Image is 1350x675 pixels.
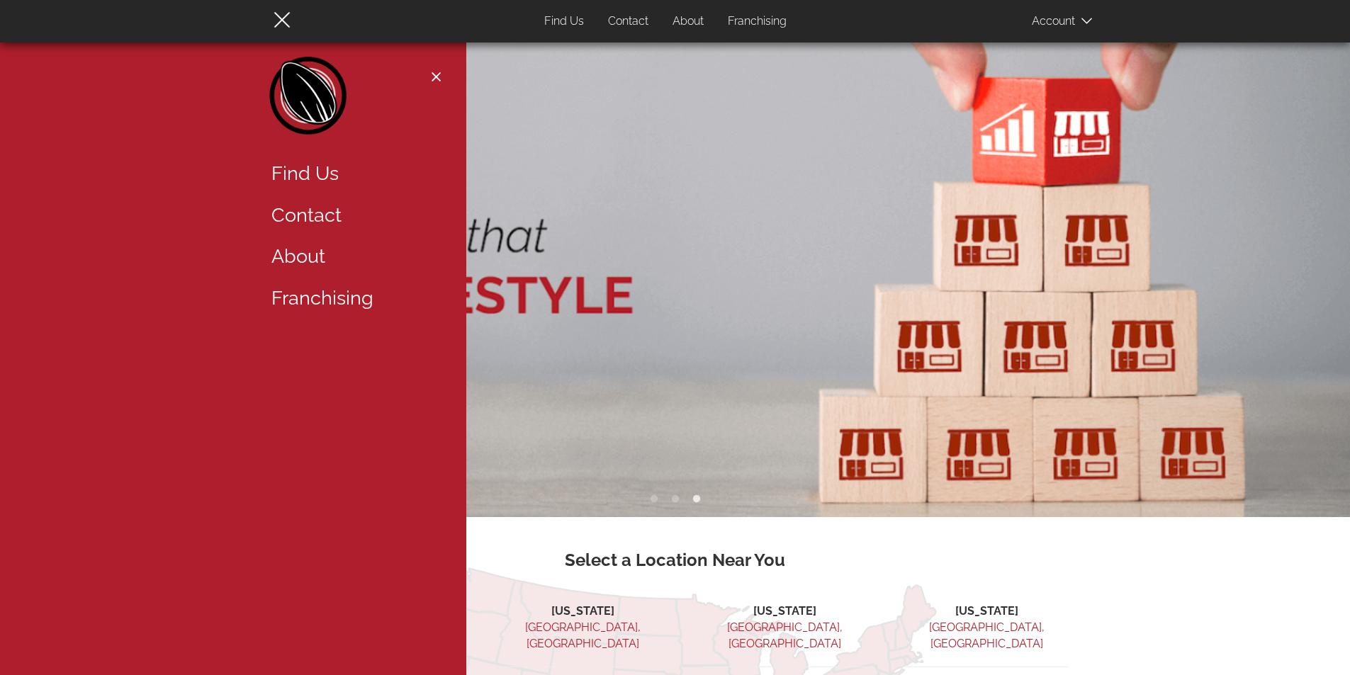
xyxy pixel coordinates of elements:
[662,8,714,35] a: About
[905,603,1069,620] li: [US_STATE]
[501,603,665,620] li: [US_STATE]
[668,492,682,506] button: 2 of 3
[534,8,595,35] a: Find Us
[929,620,1045,650] a: [GEOGRAPHIC_DATA], [GEOGRAPHIC_DATA]
[727,620,843,650] a: [GEOGRAPHIC_DATA], [GEOGRAPHIC_DATA]
[268,57,349,142] a: Home
[525,620,641,650] a: [GEOGRAPHIC_DATA], [GEOGRAPHIC_DATA]
[282,551,1069,569] h3: Select a Location Near You
[597,8,659,35] a: Contact
[261,278,445,319] a: Franchising
[717,8,797,35] a: Franchising
[690,492,704,506] button: 3 of 3
[261,153,445,195] a: Find Us
[261,195,445,237] a: Contact
[261,236,445,278] a: About
[703,603,867,620] li: [US_STATE]
[647,492,661,506] button: 1 of 3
